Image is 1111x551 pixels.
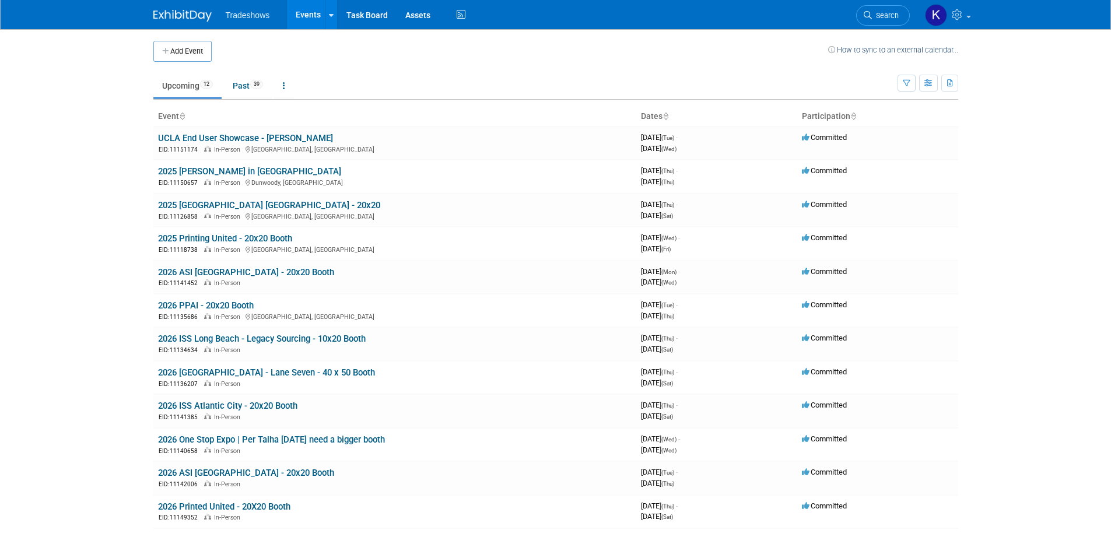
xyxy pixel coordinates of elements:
span: [DATE] [641,133,678,142]
span: (Fri) [661,246,671,252]
img: In-Person Event [204,514,211,520]
span: EID: 11136207 [159,381,202,387]
span: (Sat) [661,514,673,520]
img: In-Person Event [204,480,211,486]
span: - [676,200,678,209]
span: Committed [802,133,847,142]
img: Karyna Kitsmey [925,4,947,26]
span: (Thu) [661,480,674,487]
span: [DATE] [641,244,671,253]
span: [DATE] [641,300,678,309]
span: 12 [200,80,213,89]
a: 2026 ASI [GEOGRAPHIC_DATA] - 20x20 Booth [158,468,334,478]
span: (Sat) [661,380,673,387]
span: (Thu) [661,503,674,510]
span: In-Person [214,313,244,321]
span: In-Person [214,213,244,220]
span: 39 [250,80,263,89]
span: [DATE] [641,200,678,209]
span: Tradeshows [226,10,270,20]
span: - [676,367,678,376]
span: EID: 11141452 [159,280,202,286]
span: EID: 11134634 [159,347,202,353]
a: 2025 [GEOGRAPHIC_DATA] [GEOGRAPHIC_DATA] - 20x20 [158,200,380,210]
span: - [678,267,680,276]
div: [GEOGRAPHIC_DATA], [GEOGRAPHIC_DATA] [158,211,632,221]
img: ExhibitDay [153,10,212,22]
span: [DATE] [641,177,674,186]
span: Committed [802,468,847,476]
span: - [676,166,678,175]
span: - [676,334,678,342]
a: How to sync to an external calendar... [828,45,958,54]
span: (Wed) [661,235,677,241]
span: (Thu) [661,335,674,342]
span: (Thu) [661,313,674,320]
a: Sort by Event Name [179,111,185,121]
span: [DATE] [641,412,673,420]
span: (Wed) [661,279,677,286]
span: [DATE] [641,468,678,476]
span: (Wed) [661,146,677,152]
a: Search [856,5,910,26]
a: 2026 Printed United - 20X20 Booth [158,501,290,512]
span: [DATE] [641,445,677,454]
a: Past39 [224,75,272,97]
th: Dates [636,107,797,127]
span: (Thu) [661,369,674,375]
span: Committed [802,166,847,175]
span: Committed [802,200,847,209]
a: Sort by Start Date [663,111,668,121]
span: (Sat) [661,346,673,353]
span: (Sat) [661,413,673,420]
a: 2025 Printing United - 20x20 Booth [158,233,292,244]
span: (Tue) [661,469,674,476]
span: (Thu) [661,168,674,174]
span: Committed [802,501,847,510]
span: EID: 11142006 [159,481,202,487]
th: Event [153,107,636,127]
span: Committed [802,401,847,409]
span: [DATE] [641,512,673,521]
span: (Mon) [661,269,677,275]
span: [DATE] [641,479,674,487]
img: In-Person Event [204,346,211,352]
span: Committed [802,267,847,276]
span: [DATE] [641,345,673,353]
span: In-Person [214,480,244,488]
a: 2026 ISS Long Beach - Legacy Sourcing - 10x20 Booth [158,334,366,344]
img: In-Person Event [204,413,211,419]
span: EID: 11149352 [159,514,202,521]
span: EID: 11151174 [159,146,202,153]
span: - [676,468,678,476]
span: [DATE] [641,144,677,153]
a: UCLA End User Showcase - [PERSON_NAME] [158,133,333,143]
span: EID: 11150657 [159,180,202,186]
a: 2026 ASI [GEOGRAPHIC_DATA] - 20x20 Booth [158,267,334,278]
img: In-Person Event [204,380,211,386]
img: In-Person Event [204,279,211,285]
a: 2026 [GEOGRAPHIC_DATA] - Lane Seven - 40 x 50 Booth [158,367,375,378]
span: EID: 11118738 [159,247,202,253]
img: In-Person Event [204,146,211,152]
span: In-Person [214,447,244,455]
span: [DATE] [641,233,680,242]
a: Upcoming12 [153,75,222,97]
div: Dunwoody, [GEOGRAPHIC_DATA] [158,177,632,187]
span: In-Person [214,380,244,388]
span: (Thu) [661,402,674,409]
span: [DATE] [641,401,678,409]
a: 2026 PPAI - 20x20 Booth [158,300,254,311]
img: In-Person Event [204,246,211,252]
span: (Tue) [661,135,674,141]
span: (Wed) [661,436,677,443]
span: EID: 11140658 [159,448,202,454]
img: In-Person Event [204,213,211,219]
span: Committed [802,367,847,376]
img: In-Person Event [204,179,211,185]
span: EID: 11141385 [159,414,202,420]
div: [GEOGRAPHIC_DATA], [GEOGRAPHIC_DATA] [158,144,632,154]
span: [DATE] [641,267,680,276]
span: (Sat) [661,213,673,219]
span: In-Person [214,514,244,521]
